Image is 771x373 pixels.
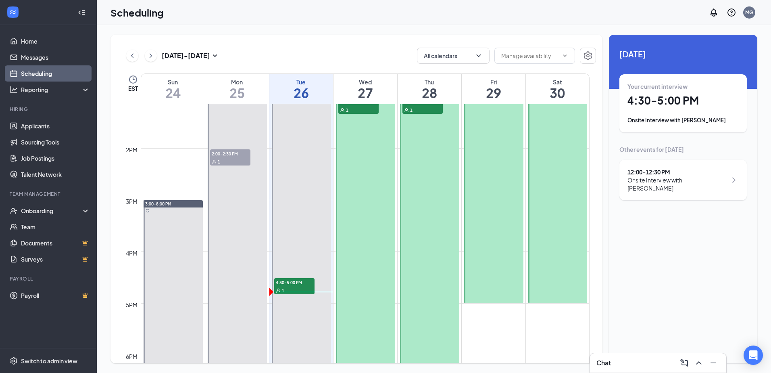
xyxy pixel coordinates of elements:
h1: 28 [398,86,461,100]
a: Applicants [21,118,90,134]
svg: Notifications [709,8,719,17]
svg: Analysis [10,86,18,94]
svg: User [340,108,345,113]
h1: 25 [205,86,269,100]
a: August 26, 2025 [269,74,333,104]
svg: ChevronRight [147,51,155,61]
a: SurveysCrown [21,251,90,267]
div: Payroll [10,275,88,282]
span: 4:30-5:00 PM [274,278,315,286]
a: August 29, 2025 [462,74,525,104]
h1: 24 [141,86,205,100]
div: 5pm [124,300,139,309]
svg: QuestionInfo [727,8,736,17]
div: Thu [398,78,461,86]
div: 3pm [124,197,139,206]
svg: Clock [128,75,138,84]
h1: 4:30 - 5:00 PM [627,94,739,107]
svg: ChevronLeft [128,51,136,61]
a: Job Postings [21,150,90,166]
h3: [DATE] - [DATE] [162,51,210,60]
div: Wed [333,78,397,86]
div: Your current interview [627,82,739,90]
svg: User [404,108,409,113]
svg: User [212,159,217,164]
input: Manage availability [501,51,558,60]
div: Hiring [10,106,88,113]
a: Messages [21,49,90,65]
span: 1 [282,288,284,293]
h1: 27 [333,86,397,100]
button: ChevronLeft [126,50,138,62]
div: 12:00 - 12:30 PM [627,168,727,176]
span: 3:00-8:00 PM [145,201,171,207]
svg: ChevronDown [562,52,568,59]
div: Reporting [21,86,90,94]
div: Onboarding [21,207,83,215]
a: DocumentsCrown [21,235,90,251]
svg: ChevronUp [694,358,704,368]
div: Fri [462,78,525,86]
h1: 26 [269,86,333,100]
button: Minimize [707,356,720,369]
svg: ChevronRight [729,175,739,185]
a: Sourcing Tools [21,134,90,150]
h1: Scheduling [110,6,164,19]
div: 6pm [124,352,139,361]
button: Settings [580,48,596,64]
svg: Sync [146,209,150,213]
button: All calendarsChevronDown [417,48,490,64]
a: PayrollCrown [21,287,90,304]
div: Onsite Interview with [PERSON_NAME] [627,116,739,124]
h1: 30 [526,86,590,100]
a: Home [21,33,90,49]
svg: WorkstreamLogo [9,8,17,16]
svg: Settings [10,357,18,365]
div: MG [745,9,753,16]
button: ComposeMessage [678,356,691,369]
a: August 28, 2025 [398,74,461,104]
div: Other events for [DATE] [619,145,747,153]
h3: Chat [596,358,611,367]
div: Mon [205,78,269,86]
div: Tue [269,78,333,86]
span: 2:00-2:30 PM [210,149,250,157]
div: Switch to admin view [21,357,77,365]
div: Open Intercom Messenger [744,346,763,365]
span: 1 [218,159,220,165]
svg: Minimize [708,358,718,368]
span: EST [128,84,138,92]
span: 1 [346,107,348,113]
svg: SmallChevronDown [210,51,220,61]
div: 4pm [124,249,139,258]
div: Team Management [10,191,88,197]
div: Onsite Interview with [PERSON_NAME] [627,176,727,192]
svg: ChevronDown [475,52,483,60]
h1: 29 [462,86,525,100]
a: Scheduling [21,65,90,82]
button: ChevronUp [692,356,705,369]
a: August 25, 2025 [205,74,269,104]
svg: Settings [583,51,593,61]
a: Talent Network [21,166,90,182]
a: Team [21,219,90,235]
div: 2pm [124,145,139,154]
a: August 30, 2025 [526,74,590,104]
svg: User [276,288,281,293]
a: August 24, 2025 [141,74,205,104]
a: August 27, 2025 [333,74,397,104]
button: ChevronRight [145,50,157,62]
svg: Collapse [78,8,86,17]
div: Sat [526,78,590,86]
span: 1 [410,107,413,113]
svg: ComposeMessage [679,358,689,368]
svg: UserCheck [10,207,18,215]
div: Sun [141,78,205,86]
span: [DATE] [619,48,747,60]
